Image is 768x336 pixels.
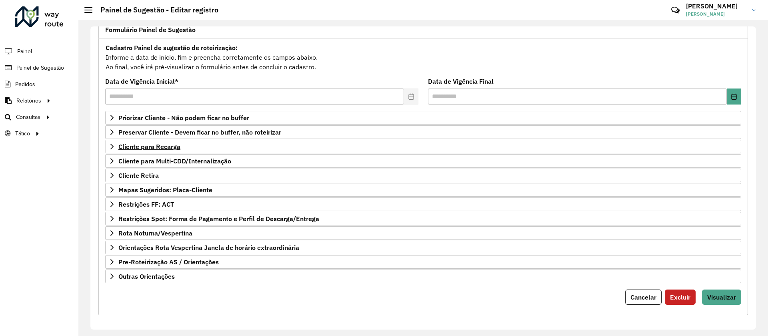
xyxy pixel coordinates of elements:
[105,255,741,269] a: Pre-Roteirização AS / Orientações
[702,290,741,305] button: Visualizar
[118,259,219,265] span: Pre-Roteirização AS / Orientações
[118,115,249,121] span: Priorizar Cliente - Não podem ficar no buffer
[92,6,218,14] h2: Painel de Sugestão - Editar registro
[727,89,741,105] button: Choose Date
[118,129,281,135] span: Preservar Cliente - Devem ficar no buffer, não roteirizar
[105,241,741,254] a: Orientações Rota Vespertina Janela de horário extraordinária
[630,293,656,301] span: Cancelar
[118,244,299,251] span: Orientações Rota Vespertina Janela de horário extraordinária
[118,172,159,179] span: Cliente Retira
[105,42,741,72] div: Informe a data de inicio, fim e preencha corretamente os campos abaixo. Ao final, você irá pré-vi...
[16,97,41,105] span: Relatórios
[686,10,746,18] span: [PERSON_NAME]
[105,183,741,197] a: Mapas Sugeridos: Placa-Cliente
[105,125,741,139] a: Preservar Cliente - Devem ficar no buffer, não roteirizar
[105,169,741,182] a: Cliente Retira
[105,111,741,125] a: Priorizar Cliente - Não podem ficar no buffer
[118,158,231,164] span: Cliente para Multi-CDD/Internalização
[118,201,174,207] span: Restrições FF: ACT
[118,143,180,150] span: Cliente para Recarga
[105,197,741,211] a: Restrições FF: ACT
[16,64,64,72] span: Painel de Sugestão
[667,2,684,19] a: Contato Rápido
[105,26,196,33] span: Formulário Painel de Sugestão
[15,129,30,138] span: Tático
[670,293,690,301] span: Excluir
[428,76,494,86] label: Data de Vigência Final
[105,270,741,283] a: Outras Orientações
[625,290,662,305] button: Cancelar
[118,273,175,280] span: Outras Orientações
[105,154,741,168] a: Cliente para Multi-CDD/Internalização
[105,76,178,86] label: Data de Vigência Inicial
[665,290,696,305] button: Excluir
[17,47,32,56] span: Painel
[686,2,746,10] h3: [PERSON_NAME]
[105,212,741,225] a: Restrições Spot: Forma de Pagamento e Perfil de Descarga/Entrega
[105,140,741,153] a: Cliente para Recarga
[106,44,238,52] strong: Cadastro Painel de sugestão de roteirização:
[15,80,35,89] span: Pedidos
[118,230,192,236] span: Rota Noturna/Vespertina
[707,293,736,301] span: Visualizar
[118,215,319,222] span: Restrições Spot: Forma de Pagamento e Perfil de Descarga/Entrega
[105,226,741,240] a: Rota Noturna/Vespertina
[118,187,212,193] span: Mapas Sugeridos: Placa-Cliente
[16,113,40,121] span: Consultas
